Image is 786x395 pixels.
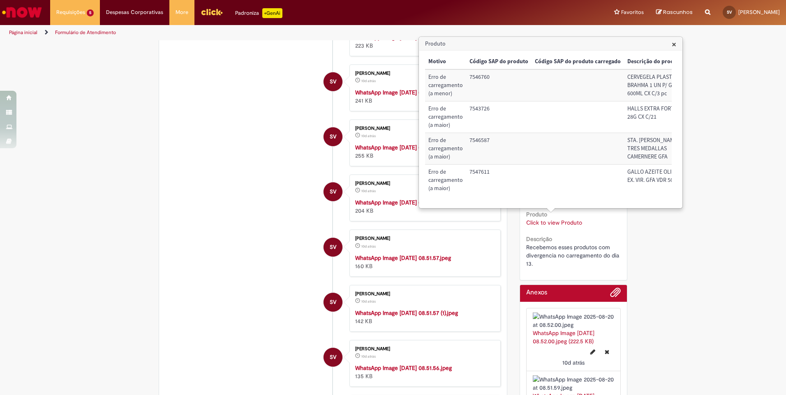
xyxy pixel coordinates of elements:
[562,359,585,366] time: 20/08/2025 08:57:02
[621,8,644,16] span: Favoritos
[656,9,693,16] a: Rascunhos
[425,54,466,69] th: Motivo
[533,312,615,329] img: WhatsApp Image 2025-08-20 at 08.52.00.jpeg
[87,9,94,16] span: 5
[532,69,624,101] td: Código SAP do produto carregado:
[355,309,458,317] a: WhatsApp Image [DATE] 08.51.57 (1).jpeg
[355,198,492,215] div: 204 KB
[324,348,342,367] div: Stephanie Pricoli Victorino
[526,219,582,226] a: Click to view Produto
[361,133,376,138] time: 20/08/2025 08:56:57
[330,347,336,367] span: SV
[425,165,466,196] td: Motivo: Erro de carregamento (a maior)
[361,299,376,304] span: 10d atrás
[1,4,43,21] img: ServiceNow
[361,78,376,83] time: 20/08/2025 08:56:58
[324,238,342,257] div: Stephanie Pricoli Victorino
[361,188,376,193] span: 10d atrás
[600,345,614,358] button: Excluir WhatsApp Image 2025-08-20 at 08.52.00.jpeg
[361,188,376,193] time: 20/08/2025 08:56:51
[330,237,336,257] span: SV
[355,88,492,105] div: 241 KB
[9,29,37,36] a: Página inicial
[361,244,376,249] time: 20/08/2025 08:56:47
[355,236,492,241] div: [PERSON_NAME]
[610,287,621,302] button: Adicionar anexos
[355,199,452,206] a: WhatsApp Image [DATE] 08.51.58.jpeg
[466,54,532,69] th: Código SAP do produto
[55,29,116,36] a: Formulário de Atendimento
[355,292,492,296] div: [PERSON_NAME]
[419,37,682,51] h3: Produto
[324,127,342,146] div: Stephanie Pricoli Victorino
[355,89,451,96] a: WhatsApp Image [DATE] 08.51.59.jpeg
[624,165,686,196] td: Descrição do produto: GALLO AZEITE OLIVA EX. VIR. GFA VDR 500M
[425,69,466,101] td: Motivo: Erro de carregamento (a menor)
[355,364,492,380] div: 135 KB
[324,72,342,91] div: Stephanie Pricoli Victorino
[201,6,223,18] img: click_logo_yellow_360x200.png
[235,8,282,18] div: Padroniza
[262,8,282,18] p: +GenAi
[324,293,342,312] div: Stephanie Pricoli Victorino
[355,347,492,351] div: [PERSON_NAME]
[56,8,85,16] span: Requisições
[466,133,532,165] td: Código SAP do produto: 7546587
[355,33,492,50] div: 223 KB
[355,364,452,372] a: WhatsApp Image [DATE] 08.51.56.jpeg
[361,354,376,359] time: 20/08/2025 08:56:41
[624,54,686,69] th: Descrição do produto
[532,54,624,69] th: Código SAP do produto carregado
[176,8,188,16] span: More
[361,78,376,83] span: 10d atrás
[466,165,532,196] td: Código SAP do produto: 7547611
[361,299,376,304] time: 20/08/2025 08:56:44
[466,101,532,133] td: Código SAP do produto: 7543726
[532,133,624,165] td: Código SAP do produto carregado:
[361,133,376,138] span: 10d atrás
[533,329,594,345] a: WhatsApp Image [DATE] 08.52.00.jpeg (222.5 KB)
[106,8,163,16] span: Despesas Corporativas
[526,289,547,296] h2: Anexos
[6,25,518,40] ul: Trilhas de página
[526,235,552,243] b: Descrição
[672,40,676,48] button: Close
[624,69,686,101] td: Descrição do produto: CERVEGELA PLASTICA BRAHMA 1 UN P/ GFA 600ML CX C/3 pc
[355,71,492,76] div: [PERSON_NAME]
[466,69,532,101] td: Código SAP do produto: 7546760
[330,182,336,202] span: SV
[738,9,780,16] span: [PERSON_NAME]
[355,254,451,262] a: WhatsApp Image [DATE] 08.51.57.jpeg
[330,127,336,147] span: SV
[526,211,547,218] b: Produto
[324,182,342,201] div: Stephanie Pricoli Victorino
[624,133,686,165] td: Descrição do produto: STA. RITA TRES MEDALLAS CAMERNERE GFA
[526,243,621,267] span: Recebemos esses produtos com divergencia no carregamento do dia 13.
[330,72,336,92] span: SV
[532,165,624,196] td: Código SAP do produto carregado:
[418,37,683,209] div: Produto
[533,375,615,392] img: WhatsApp Image 2025-08-20 at 08.51.59.jpeg
[672,39,676,50] span: ×
[355,144,458,151] a: WhatsApp Image [DATE] 08.51.59 (1).jpeg
[532,101,624,133] td: Código SAP do produto carregado:
[562,359,585,366] span: 10d atrás
[361,354,376,359] span: 10d atrás
[727,9,732,15] span: SV
[425,133,466,165] td: Motivo: Erro de carregamento (a maior)
[663,8,693,16] span: Rascunhos
[355,309,492,325] div: 142 KB
[425,101,466,133] td: Motivo: Erro de carregamento (a maior)
[355,254,492,270] div: 160 KB
[585,345,600,358] button: Editar nome de arquivo WhatsApp Image 2025-08-20 at 08.52.00.jpeg
[355,126,492,131] div: [PERSON_NAME]
[624,101,686,133] td: Descrição do produto: HALLS EXTRA FORTE 28G CX C/21
[355,181,492,186] div: [PERSON_NAME]
[361,244,376,249] span: 10d atrás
